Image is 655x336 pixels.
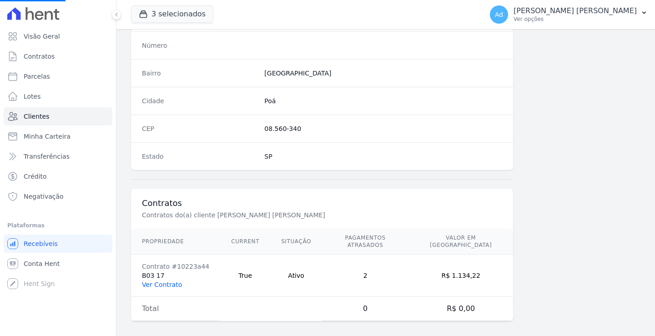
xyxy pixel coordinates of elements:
[142,41,257,50] dt: Número
[408,297,513,321] td: R$ 0,00
[131,229,220,255] th: Propriedade
[4,27,112,45] a: Visão Geral
[514,15,637,23] p: Ver opções
[24,32,60,41] span: Visão Geral
[4,235,112,253] a: Recebíveis
[24,112,49,121] span: Clientes
[131,255,220,297] td: B03 17
[142,124,257,133] dt: CEP
[24,72,50,81] span: Parcelas
[4,187,112,206] a: Negativação
[24,172,47,181] span: Crédito
[24,152,70,161] span: Transferências
[4,127,112,145] a: Minha Carteira
[142,152,257,161] dt: Estado
[142,211,448,220] p: Contratos do(a) cliente [PERSON_NAME] [PERSON_NAME]
[322,255,408,297] td: 2
[322,297,408,321] td: 0
[408,255,513,297] td: R$ 1.134,22
[24,52,55,61] span: Contratos
[24,259,60,268] span: Conta Hent
[24,192,64,201] span: Negativação
[270,229,322,255] th: Situação
[4,255,112,273] a: Conta Hent
[4,67,112,85] a: Parcelas
[131,297,220,321] td: Total
[4,47,112,65] a: Contratos
[142,262,209,271] div: Contrato #10223a44
[7,220,109,231] div: Plataformas
[495,11,503,18] span: Ad
[220,255,270,297] td: True
[24,239,58,248] span: Recebíveis
[264,96,502,105] dd: Poá
[408,229,513,255] th: Valor em [GEOGRAPHIC_DATA]
[142,96,257,105] dt: Cidade
[483,2,655,27] button: Ad [PERSON_NAME] [PERSON_NAME] Ver opções
[131,5,213,23] button: 3 selecionados
[4,87,112,105] a: Lotes
[322,229,408,255] th: Pagamentos Atrasados
[270,255,322,297] td: Ativo
[264,152,502,161] dd: SP
[24,92,41,101] span: Lotes
[142,198,502,209] h3: Contratos
[220,229,270,255] th: Current
[4,167,112,186] a: Crédito
[264,124,502,133] dd: 08.560-340
[514,6,637,15] p: [PERSON_NAME] [PERSON_NAME]
[4,107,112,125] a: Clientes
[24,132,71,141] span: Minha Carteira
[264,69,502,78] dd: [GEOGRAPHIC_DATA]
[142,69,257,78] dt: Bairro
[142,281,182,288] a: Ver Contrato
[4,147,112,165] a: Transferências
